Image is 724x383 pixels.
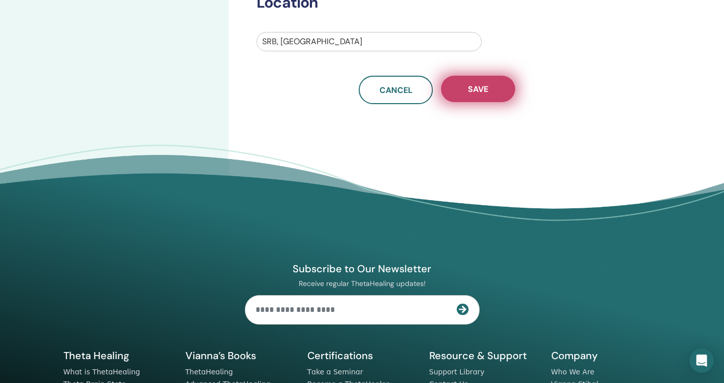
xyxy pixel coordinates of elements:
[64,368,140,376] a: What is ThetaHealing
[429,349,539,362] h5: Resource & Support
[551,349,661,362] h5: Company
[359,76,433,104] a: Cancel
[441,76,515,102] button: Save
[185,349,295,362] h5: Vianna’s Books
[245,262,480,275] h4: Subscribe to Our Newsletter
[307,349,417,362] h5: Certifications
[468,84,488,94] span: Save
[380,85,413,95] span: Cancel
[307,368,363,376] a: Take a Seminar
[429,368,485,376] a: Support Library
[551,368,594,376] a: Who We Are
[689,348,714,373] div: Open Intercom Messenger
[245,279,480,288] p: Receive regular ThetaHealing updates!
[185,368,233,376] a: ThetaHealing
[64,349,173,362] h5: Theta Healing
